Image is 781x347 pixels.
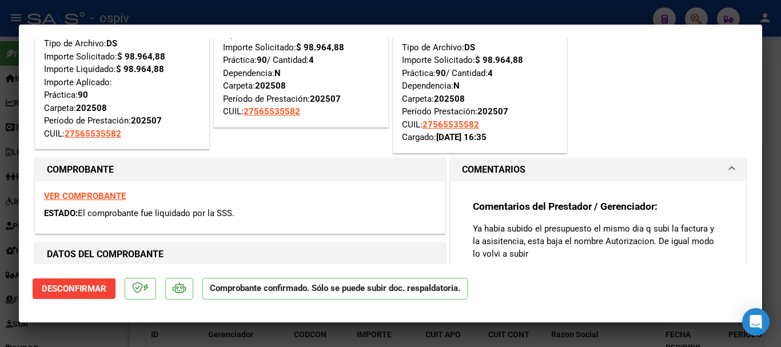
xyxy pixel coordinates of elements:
[76,103,107,113] strong: 202508
[402,28,558,144] div: Tipo de Archivo: Importe Solicitado: Práctica: / Cantidad: Dependencia: Carpeta: Período Prestaci...
[106,38,117,49] strong: DS
[464,42,475,53] strong: DS
[453,81,460,91] strong: N
[117,51,165,62] strong: $ 98.964,88
[309,55,314,65] strong: 4
[78,208,234,218] span: El comprobante fue liquidado por la SSS.
[44,37,200,140] div: Tipo de Archivo: Importe Solicitado: Importe Liquidado: Importe Aplicado: Práctica: Carpeta: Perí...
[131,115,162,126] strong: 202507
[451,158,746,181] mat-expansion-panel-header: COMENTARIOS
[255,81,286,91] strong: 202508
[436,68,446,78] strong: 90
[434,94,465,104] strong: 202508
[475,55,523,65] strong: $ 98.964,88
[223,28,379,118] div: Tipo de Archivo: Importe Solicitado: Práctica: / Cantidad: Dependencia: Carpeta: Período de Prest...
[202,278,468,300] p: Comprobante confirmado. Sólo se puede subir doc. respaldatoria.
[47,164,114,175] strong: COMPROBANTE
[244,106,300,117] span: 27565535582
[473,201,658,212] strong: Comentarios del Prestador / Gerenciador:
[296,42,344,53] strong: $ 98.964,88
[310,94,341,104] strong: 202507
[65,129,121,139] span: 27565535582
[473,222,723,260] p: Ya habia subido el presupuesto el mismo dia q subi la factura y la asisitencia, esta baja el nomb...
[436,132,487,142] strong: [DATE] 16:35
[78,90,88,100] strong: 90
[742,308,770,336] div: Open Intercom Messenger
[33,278,115,299] button: Desconfirmar
[44,191,126,201] a: VER COMPROBANTE
[42,284,106,294] span: Desconfirmar
[116,64,164,74] strong: $ 98.964,88
[477,106,508,117] strong: 202507
[44,208,78,218] span: ESTADO:
[462,163,525,177] h1: COMENTARIOS
[423,119,479,130] span: 27565535582
[488,68,493,78] strong: 4
[257,55,267,65] strong: 90
[274,68,281,78] strong: N
[47,249,164,260] strong: DATOS DEL COMPROBANTE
